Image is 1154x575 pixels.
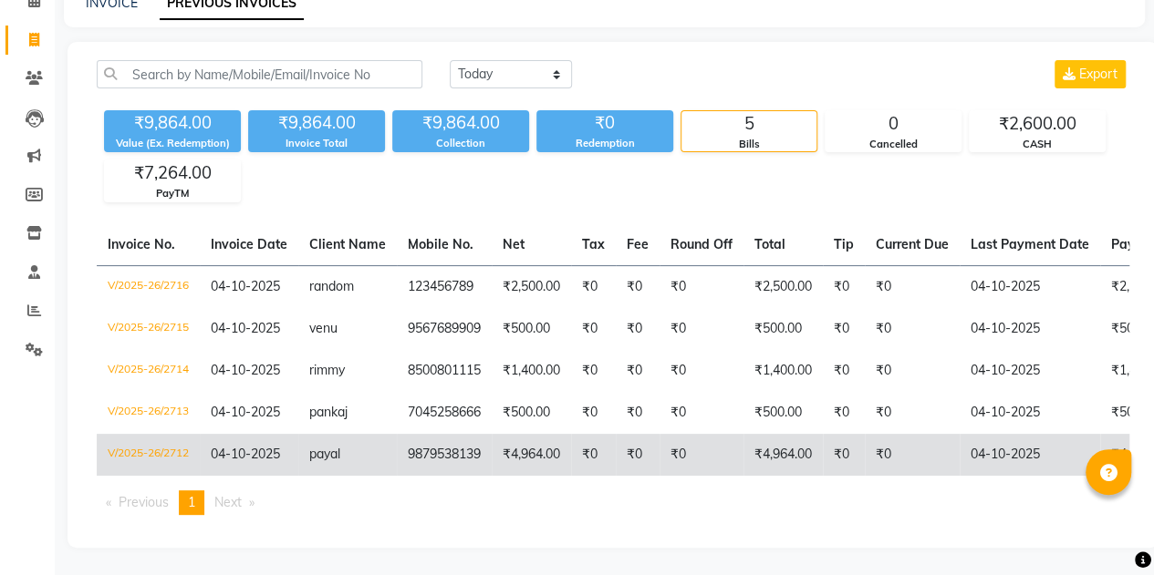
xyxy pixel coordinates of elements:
span: Net [503,236,525,252]
span: 1 [188,494,195,510]
td: ₹0 [865,265,960,308]
div: ₹9,864.00 [248,110,385,136]
td: 04-10-2025 [960,392,1100,434]
td: ₹0 [616,392,660,434]
td: ₹0 [823,308,865,350]
td: ₹500.00 [743,392,823,434]
div: ₹0 [536,110,673,136]
span: venu [309,320,338,336]
td: ₹2,500.00 [743,265,823,308]
td: ₹4,964.00 [743,434,823,476]
td: ₹0 [865,350,960,392]
td: ₹0 [571,350,616,392]
td: 9567689909 [397,308,492,350]
td: ₹500.00 [492,308,571,350]
span: Round Off [671,236,733,252]
td: 123456789 [397,265,492,308]
td: ₹0 [616,434,660,476]
span: Invoice Date [211,236,287,252]
span: rimmy [309,362,345,378]
button: Export [1055,60,1126,88]
td: 8500801115 [397,350,492,392]
span: pankaj [309,404,348,420]
td: V/2025-26/2714 [97,350,200,392]
td: ₹500.00 [743,308,823,350]
td: ₹0 [571,265,616,308]
span: Previous [119,494,169,510]
div: 0 [826,111,961,137]
td: ₹0 [571,434,616,476]
td: 04-10-2025 [960,265,1100,308]
span: Total [754,236,785,252]
div: 5 [681,111,816,137]
td: ₹0 [660,392,743,434]
div: CASH [970,137,1105,152]
div: Value (Ex. Redemption) [104,136,241,151]
td: ₹0 [660,434,743,476]
nav: Pagination [97,490,1129,515]
td: 9879538139 [397,434,492,476]
td: ₹1,400.00 [743,350,823,392]
td: ₹0 [823,265,865,308]
td: 7045258666 [397,392,492,434]
span: 04-10-2025 [211,404,280,420]
span: 04-10-2025 [211,446,280,462]
span: random [309,278,354,294]
td: ₹0 [865,392,960,434]
div: ₹9,864.00 [104,110,241,136]
span: Tip [834,236,854,252]
div: ₹9,864.00 [392,110,529,136]
div: ₹2,600.00 [970,111,1105,137]
td: 04-10-2025 [960,434,1100,476]
td: ₹0 [660,265,743,308]
td: 04-10-2025 [960,350,1100,392]
span: Last Payment Date [971,236,1089,252]
span: Invoice No. [108,236,175,252]
td: ₹500.00 [492,392,571,434]
td: ₹2,500.00 [492,265,571,308]
div: Cancelled [826,137,961,152]
span: Export [1079,66,1118,82]
span: 04-10-2025 [211,320,280,336]
span: Client Name [309,236,386,252]
span: Tax [582,236,605,252]
span: Fee [627,236,649,252]
div: Collection [392,136,529,151]
div: PayTM [105,186,240,201]
td: ₹0 [571,308,616,350]
td: V/2025-26/2716 [97,265,200,308]
span: Mobile No. [408,236,473,252]
td: ₹0 [823,434,865,476]
td: ₹0 [616,265,660,308]
td: V/2025-26/2713 [97,392,200,434]
td: ₹0 [571,392,616,434]
td: 04-10-2025 [960,308,1100,350]
td: V/2025-26/2712 [97,434,200,476]
td: ₹0 [865,434,960,476]
span: payal [309,446,340,462]
td: V/2025-26/2715 [97,308,200,350]
span: Next [214,494,242,510]
td: ₹0 [865,308,960,350]
td: ₹0 [823,392,865,434]
span: 04-10-2025 [211,362,280,378]
td: ₹4,964.00 [492,434,571,476]
div: ₹7,264.00 [105,160,240,186]
input: Search by Name/Mobile/Email/Invoice No [97,60,422,88]
div: Bills [681,137,816,152]
td: ₹0 [823,350,865,392]
td: ₹0 [616,350,660,392]
div: Invoice Total [248,136,385,151]
td: ₹0 [660,350,743,392]
span: 04-10-2025 [211,278,280,294]
td: ₹0 [660,308,743,350]
td: ₹0 [616,308,660,350]
span: Current Due [876,236,949,252]
td: ₹1,400.00 [492,350,571,392]
div: Redemption [536,136,673,151]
